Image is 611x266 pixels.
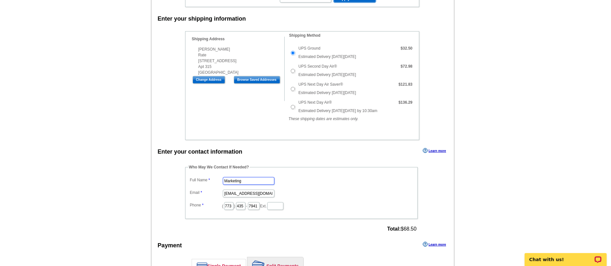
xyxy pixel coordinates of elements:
legend: Who May We Contact If Needed? [188,164,250,170]
input: Change Address [193,76,225,84]
span: Estimated Delivery [DATE][DATE] by 10:30am [299,109,377,113]
span: Estimated Delivery [DATE][DATE] [299,72,356,77]
div: Enter your contact information [158,147,243,156]
label: Full Name [190,177,222,183]
label: Email [190,190,222,195]
label: UPS Next Day Air® [299,100,332,105]
strong: $121.83 [398,82,412,87]
span: Estimated Delivery [DATE][DATE] [299,54,356,59]
span: $68.50 [387,226,416,232]
strong: $136.29 [398,100,412,105]
strong: Total: [387,226,401,232]
input: Browse Saved Addresses [234,76,280,84]
label: UPS Second Day Air® [299,63,337,69]
legend: Shipping Method [289,33,321,38]
a: Learn more [423,148,446,153]
label: Phone [190,202,222,208]
div: Enter your shipping information [158,14,246,23]
div: [PERSON_NAME] Rate [STREET_ADDRESS] Apt 315 [GEOGRAPHIC_DATA] [192,46,284,75]
iframe: LiveChat chat widget [520,246,611,266]
strong: $72.98 [401,64,413,69]
span: Estimated Delivery [DATE][DATE] [299,90,356,95]
label: UPS Next Day Air Saver® [299,81,343,87]
a: Learn more [423,242,446,247]
em: These shipping dates are estimates only. [289,117,358,121]
label: UPS Ground [299,45,320,51]
h4: Shipping Address [192,37,284,41]
strong: $32.50 [401,46,413,51]
div: Payment [158,241,182,250]
dd: ( ) - Ext. [188,201,415,211]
